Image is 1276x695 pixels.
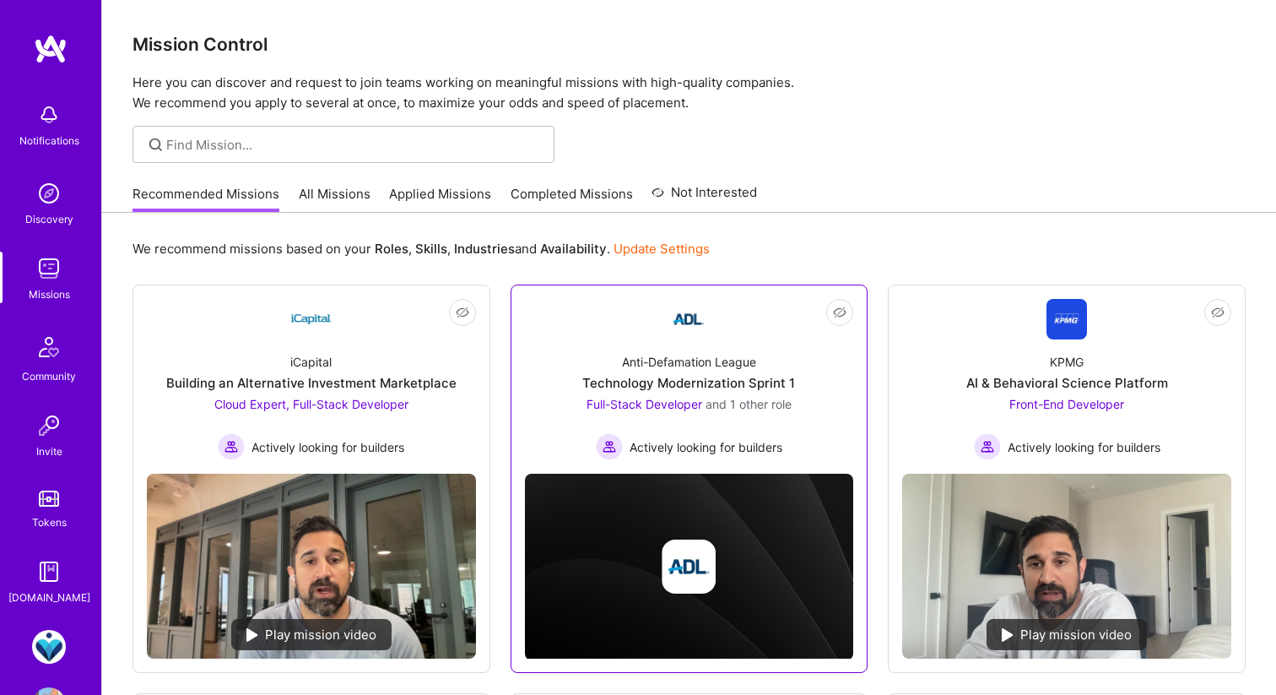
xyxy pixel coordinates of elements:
i: icon EyeClosed [833,306,846,319]
div: KPMG [1050,353,1084,371]
p: We recommend missions based on your , , and . [132,240,710,258]
img: Company Logo [1046,299,1087,339]
img: MedArrive: Devops [32,630,66,664]
img: discovery [32,176,66,210]
div: iCapital [290,353,332,371]
a: Not Interested [652,182,757,213]
input: Find Mission... [166,136,542,154]
img: Company logo [662,540,716,594]
a: Update Settings [614,241,710,257]
span: Full-Stack Developer [587,397,702,411]
div: Technology Modernization Sprint 1 [582,374,795,392]
span: and 1 other role [706,397,792,411]
img: play [1002,628,1014,642]
div: Building an Alternative Investment Marketplace [166,374,457,392]
a: Company LogoAnti-Defamation LeagueTechnology Modernization Sprint 1Full-Stack Developer and 1 oth... [525,299,854,460]
a: Company LogoKPMGAI & Behavioral Science PlatformFront-End Developer Actively looking for builders... [902,299,1231,460]
img: cover [525,474,854,660]
div: Community [22,367,76,385]
h3: Mission Control [132,34,1246,55]
img: Actively looking for builders [218,433,245,460]
a: Completed Missions [511,185,633,213]
div: [DOMAIN_NAME] [8,589,90,606]
img: Company Logo [668,299,709,339]
b: Industries [454,241,515,257]
p: Here you can discover and request to join teams working on meaningful missions with high-quality ... [132,73,1246,113]
div: AI & Behavioral Science Platform [966,374,1168,392]
img: Actively looking for builders [596,433,623,460]
img: Actively looking for builders [974,433,1001,460]
img: No Mission [147,474,476,659]
a: Company LogoiCapitalBuilding an Alternative Investment MarketplaceCloud Expert, Full-Stack Develo... [147,299,476,460]
b: Roles [375,241,408,257]
b: Skills [415,241,447,257]
img: tokens [39,491,59,507]
i: icon EyeClosed [1211,306,1225,319]
div: Discovery [25,210,73,228]
b: Availability [540,241,607,257]
span: Cloud Expert, Full-Stack Developer [214,397,408,411]
div: Missions [29,285,70,303]
div: Play mission video [987,619,1147,650]
img: play [246,628,258,642]
img: Community [29,327,69,367]
a: MedArrive: Devops [28,630,70,664]
span: Actively looking for builders [1008,438,1160,456]
div: Tokens [32,513,67,531]
a: All Missions [299,185,370,213]
span: Actively looking for builders [251,438,404,456]
div: Notifications [19,132,79,149]
a: Applied Missions [389,185,491,213]
img: teamwork [32,252,66,285]
img: logo [34,34,68,64]
div: Anti-Defamation League [622,353,756,371]
div: Play mission video [231,619,392,650]
a: Recommended Missions [132,185,279,213]
i: icon EyeClosed [456,306,469,319]
img: guide book [32,555,66,589]
img: Company Logo [291,299,332,339]
span: Front-End Developer [1009,397,1124,411]
img: bell [32,98,66,132]
span: Actively looking for builders [630,438,782,456]
div: Invite [36,443,62,460]
img: No Mission [902,474,1231,659]
img: Invite [32,409,66,443]
i: icon SearchGrey [146,135,165,155]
